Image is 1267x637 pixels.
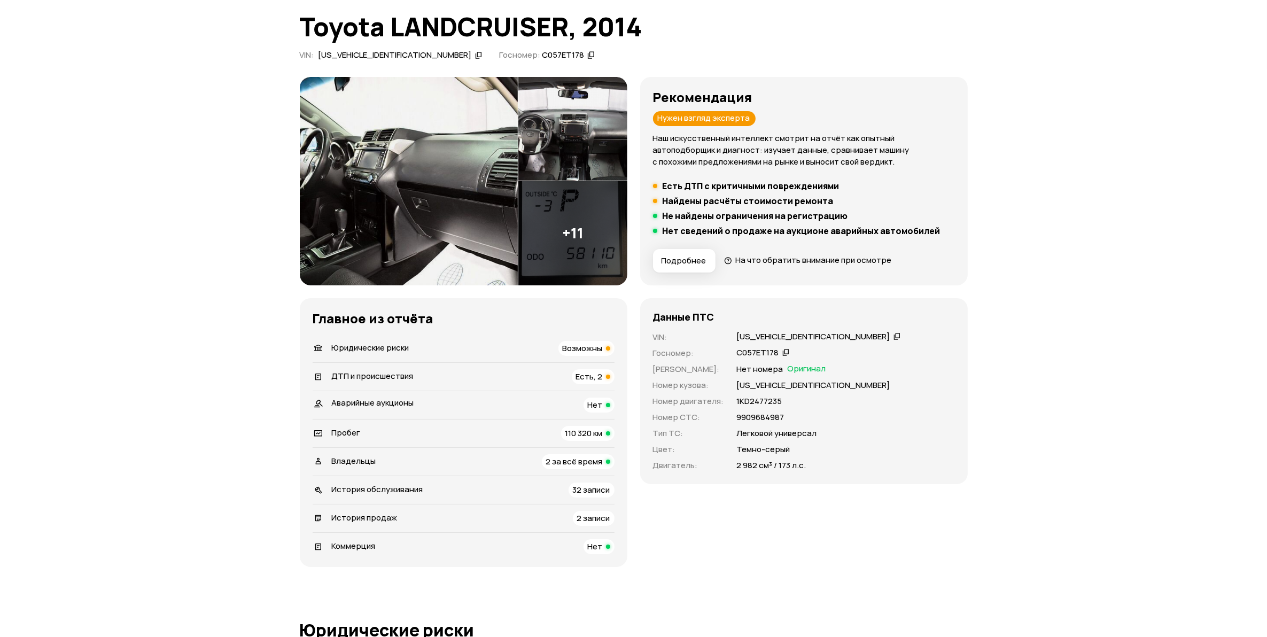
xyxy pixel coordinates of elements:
a: На что обратить внимание при осмотре [724,254,892,266]
h1: Toyota LANDCRUISER, 2014 [300,12,968,41]
p: 2 982 см³ / 173 л.с. [737,460,806,471]
span: 110 320 км [565,428,603,439]
span: Юридические риски [332,342,409,353]
p: Наш искусственный интеллект смотрит на отчёт как опытный автоподборщик и диагност: изучает данные... [653,133,955,168]
span: Аварийные аукционы [332,397,414,408]
div: С057ЕТ178 [542,50,584,61]
p: Тип ТС : [653,428,724,439]
p: [PERSON_NAME] : [653,363,724,375]
span: Нет [588,399,603,410]
p: VIN : [653,331,724,343]
h4: Данные ПТС [653,311,714,323]
span: История обслуживания [332,484,423,495]
span: Есть, 2 [576,371,603,382]
span: Госномер: [499,49,540,60]
h5: Нет сведений о продаже на аукционе аварийных автомобилей [663,226,940,236]
p: Нет номера [737,363,783,375]
p: Номер двигателя : [653,395,724,407]
span: 32 записи [573,484,610,495]
p: [US_VEHICLE_IDENTIFICATION_NUMBER] [737,379,890,391]
h5: Не найдены ограничения на регистрацию [663,211,848,221]
div: Нужен взгляд эксперта [653,111,756,126]
p: Двигатель : [653,460,724,471]
span: ДТП и происшествия [332,370,414,382]
span: Пробег [332,427,361,438]
p: Темно-серый [737,444,790,455]
h5: Найдены расчёты стоимости ремонта [663,196,834,206]
div: [US_VEHICLE_IDENTIFICATION_NUMBER] [318,50,472,61]
span: История продаж [332,512,398,523]
h5: Есть ДТП с критичными повреждениями [663,181,840,191]
p: Цвет : [653,444,724,455]
p: Госномер : [653,347,724,359]
div: С057ЕТ178 [737,347,779,359]
span: Подробнее [662,255,706,266]
p: Номер кузова : [653,379,724,391]
span: VIN : [300,49,314,60]
span: Владельцы [332,455,376,467]
p: 9909684987 [737,411,784,423]
p: Легковой универсал [737,428,817,439]
p: 1КD2477235 [737,395,782,407]
p: Номер СТС : [653,411,724,423]
span: На что обратить внимание при осмотре [735,254,891,266]
span: Коммерция [332,540,376,551]
div: [US_VEHICLE_IDENTIFICATION_NUMBER] [737,331,890,343]
h3: Рекомендация [653,90,955,105]
span: 2 записи [577,512,610,524]
h3: Главное из отчёта [313,311,615,326]
button: Подробнее [653,249,716,273]
span: 2 за всё время [546,456,603,467]
span: Возможны [563,343,603,354]
span: Оригинал [788,363,826,375]
span: Нет [588,541,603,552]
